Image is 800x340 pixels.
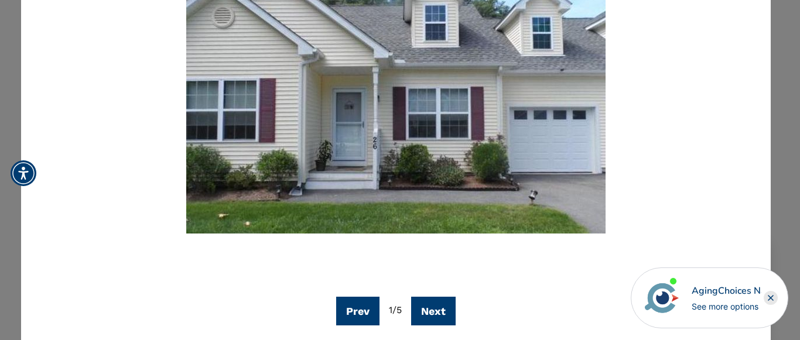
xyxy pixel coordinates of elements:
img: avatar [642,278,682,318]
span: 1 / 5 [389,304,402,315]
button: Prev [336,297,380,325]
div: Accessibility Menu [11,160,36,186]
div: AgingChoices Navigator [692,284,761,298]
button: Next [411,297,456,325]
div: Close [764,291,778,305]
div: See more options [692,300,761,312]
